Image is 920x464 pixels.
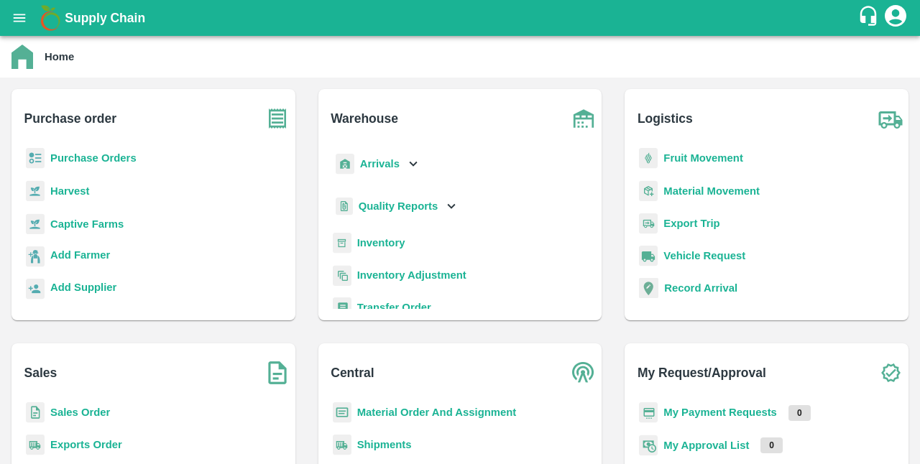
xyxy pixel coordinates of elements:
img: reciept [26,148,45,169]
img: whInventory [333,233,351,254]
img: central [566,355,602,391]
b: Supply Chain [65,11,145,25]
img: home [11,45,33,69]
img: payment [639,402,658,423]
b: Central [331,363,374,383]
img: farmer [26,246,45,267]
img: harvest [26,180,45,202]
img: shipments [26,435,45,455]
a: Export Trip [663,218,719,229]
b: Home [45,51,74,62]
a: Transfer Order [357,302,431,313]
a: Fruit Movement [663,152,743,164]
img: purchase [259,101,295,136]
img: warehouse [566,101,602,136]
img: centralMaterial [333,402,351,423]
a: Add Supplier [50,279,116,299]
div: account of current user [883,3,908,33]
p: 0 [788,405,811,421]
a: Shipments [357,439,412,450]
img: check [873,355,908,391]
a: Exports Order [50,439,122,450]
img: recordArrival [639,278,658,298]
img: whTransfer [333,297,351,318]
b: Add Farmer [50,249,110,261]
a: Vehicle Request [663,250,745,261]
img: supplier [26,279,45,300]
a: Material Order And Assignment [357,407,517,418]
img: soSales [259,355,295,391]
a: Captive Farms [50,218,124,230]
img: truck [873,101,908,136]
div: Quality Reports [333,192,460,221]
img: fruit [639,148,658,169]
img: inventory [333,265,351,286]
button: open drawer [3,1,36,34]
img: vehicle [639,246,658,266]
b: My Request/Approval [638,363,766,383]
a: My Payment Requests [663,407,777,418]
a: Add Farmer [50,247,110,266]
div: customer-support [857,5,883,31]
a: Sales Order [50,407,110,418]
img: qualityReport [336,198,353,215]
a: Harvest [50,185,89,197]
a: Material Movement [663,185,760,197]
img: harvest [26,213,45,235]
img: sales [26,402,45,423]
img: approval [639,435,658,456]
b: Arrivals [360,158,400,170]
img: delivery [639,213,658,234]
img: logo [36,4,65,32]
p: 0 [760,437,783,453]
a: My Approval List [663,440,749,451]
a: Supply Chain [65,8,857,28]
a: Record Arrival [664,282,737,294]
b: Logistics [638,108,693,129]
a: Inventory [357,237,405,249]
img: shipments [333,435,351,455]
a: Purchase Orders [50,152,137,164]
b: Sales [24,363,57,383]
div: Arrivals [333,148,422,180]
b: Add Supplier [50,282,116,293]
a: Inventory Adjustment [357,269,466,281]
img: material [639,180,658,202]
img: whArrival [336,154,354,175]
b: Quality Reports [359,200,438,212]
b: Purchase order [24,108,116,129]
b: Warehouse [331,108,398,129]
